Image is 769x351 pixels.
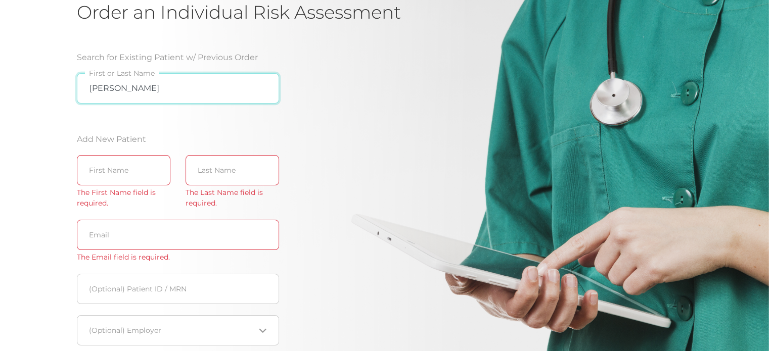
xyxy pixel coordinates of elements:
[77,1,692,23] h1: Order an Individual Risk Assessment
[77,252,279,263] div: The Email field is required.
[77,73,279,104] input: First or Last Name
[186,187,279,209] div: The Last Name field is required.
[77,187,170,209] div: The First Name field is required.
[77,315,279,345] div: Search for option
[77,155,170,185] input: First Name
[89,325,255,335] input: Search for option
[77,274,279,304] input: Patient ID / MRN
[77,52,258,64] label: Search for Existing Patient w/ Previous Order
[77,133,279,145] label: Add New Patient
[186,155,279,185] input: Last Name
[77,220,279,250] input: Email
